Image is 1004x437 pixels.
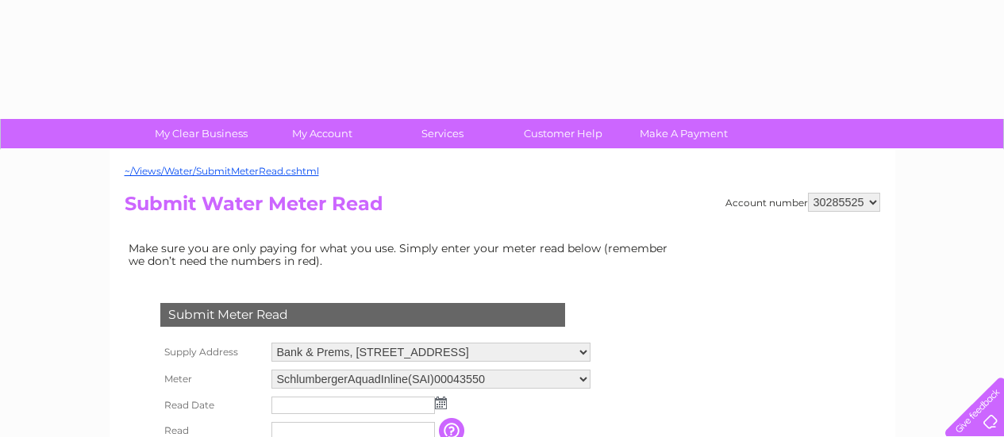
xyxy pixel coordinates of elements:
td: Make sure you are only paying for what you use. Simply enter your meter read below (remember we d... [125,238,680,271]
img: ... [435,397,447,409]
a: Services [377,119,508,148]
th: Supply Address [156,339,267,366]
a: Customer Help [498,119,629,148]
a: My Account [256,119,387,148]
a: Make A Payment [618,119,749,148]
a: My Clear Business [136,119,267,148]
a: ~/Views/Water/SubmitMeterRead.cshtml [125,165,319,177]
th: Read Date [156,393,267,418]
div: Submit Meter Read [160,303,565,327]
div: Account number [725,193,880,212]
th: Meter [156,366,267,393]
h2: Submit Water Meter Read [125,193,880,223]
